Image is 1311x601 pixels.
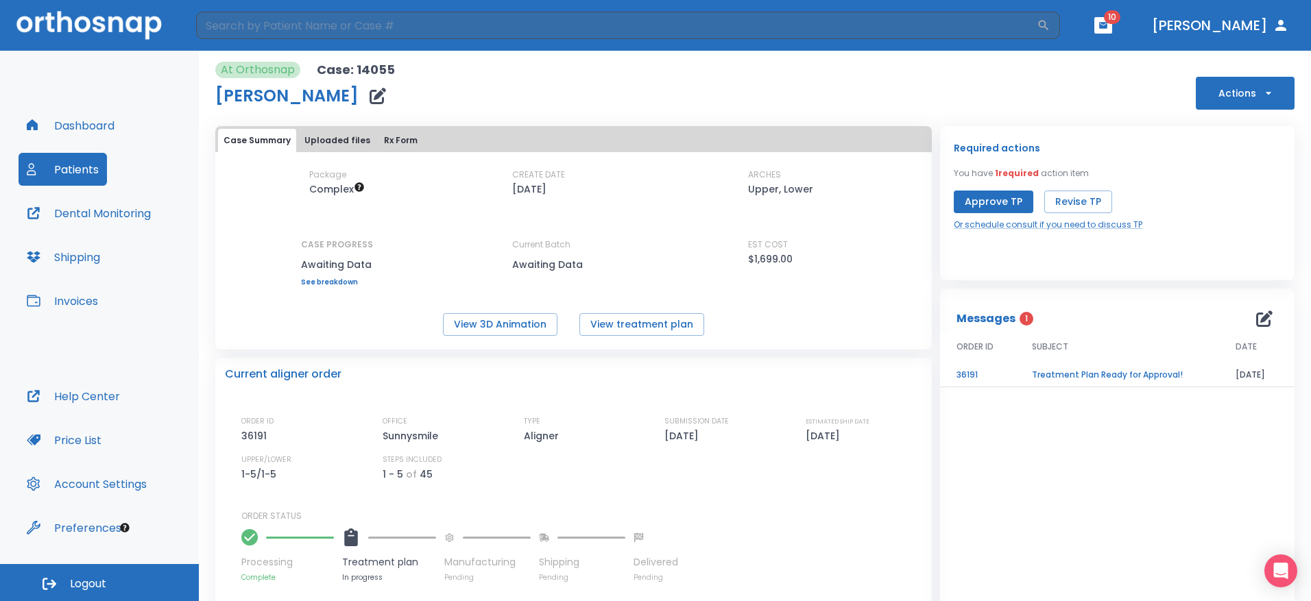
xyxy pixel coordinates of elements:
span: Logout [70,576,106,591]
p: Messages [957,310,1015,327]
button: Account Settings [19,467,155,500]
td: [DATE] [1219,363,1295,387]
h1: [PERSON_NAME] [215,88,359,104]
p: STEPS INCLUDED [383,454,442,466]
button: Price List [19,424,110,456]
p: Complete [241,572,334,582]
p: In progress [342,572,436,582]
a: See breakdown [301,278,373,286]
button: Help Center [19,380,128,413]
div: tabs [218,129,929,152]
p: Upper, Lower [748,181,813,197]
p: Processing [241,555,334,569]
button: Uploaded files [299,129,376,152]
button: View 3D Animation [443,313,557,336]
button: Patients [19,153,107,186]
p: Pending [444,572,531,582]
button: Approve TP [954,191,1033,213]
p: Aligner [524,428,564,444]
p: UPPER/LOWER [241,454,291,466]
p: 1 - 5 [383,466,403,482]
p: [DATE] [806,428,845,444]
p: EST COST [748,238,788,251]
p: At Orthosnap [221,62,295,78]
button: View treatment plan [579,313,704,336]
button: Dental Monitoring [19,197,159,230]
td: 36191 [940,363,1015,387]
span: DATE [1236,341,1257,353]
p: Pending [634,572,678,582]
td: Treatment Plan Ready for Approval! [1015,363,1219,387]
span: 10 [1104,10,1120,24]
div: Open Intercom Messenger [1264,554,1297,587]
p: Delivered [634,555,678,569]
p: SUBMISSION DATE [664,415,729,428]
button: Actions [1196,77,1295,110]
button: Preferences [19,511,130,544]
p: Case: 14055 [317,62,395,78]
button: Dashboard [19,109,123,142]
p: ORDER STATUS [241,510,922,522]
a: Or schedule consult if you need to discuss TP [954,219,1142,231]
button: Rx Form [378,129,423,152]
p: Pending [539,572,625,582]
span: 1 [1020,312,1033,326]
span: 1 required [995,167,1039,179]
p: Awaiting Data [301,256,373,273]
p: Manufacturing [444,555,531,569]
p: of [406,466,417,482]
p: 1-5/1-5 [241,466,281,482]
p: TYPE [524,415,540,428]
span: SUBJECT [1032,341,1068,353]
p: Current aligner order [225,366,341,382]
p: CASE PROGRESS [301,238,373,251]
img: Orthosnap [16,11,162,39]
span: ORDER ID [957,341,994,353]
p: OFFICE [383,415,407,428]
p: Sunnysmile [383,428,443,444]
button: Shipping [19,241,108,273]
p: Required actions [954,140,1040,156]
span: Up to 50 Steps (100 aligners) [309,182,365,196]
p: 45 [420,466,433,482]
p: You have action item [954,167,1089,180]
p: ESTIMATED SHIP DATE [806,415,869,428]
p: Package [309,169,346,181]
div: Tooltip anchor [119,522,131,534]
p: Treatment plan [342,555,436,569]
button: Case Summary [218,129,296,152]
p: Current Batch [512,238,636,251]
p: $1,699.00 [748,251,793,267]
button: Invoices [19,284,106,317]
p: Awaiting Data [512,256,636,273]
p: [DATE] [664,428,703,444]
button: [PERSON_NAME] [1146,13,1295,38]
p: 36191 [241,428,272,444]
p: ORDER ID [241,415,274,428]
p: Shipping [539,555,625,569]
p: [DATE] [512,181,546,197]
input: Search by Patient Name or Case # [196,12,1037,39]
p: ARCHES [748,169,781,181]
p: CREATE DATE [512,169,565,181]
button: Revise TP [1044,191,1112,213]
